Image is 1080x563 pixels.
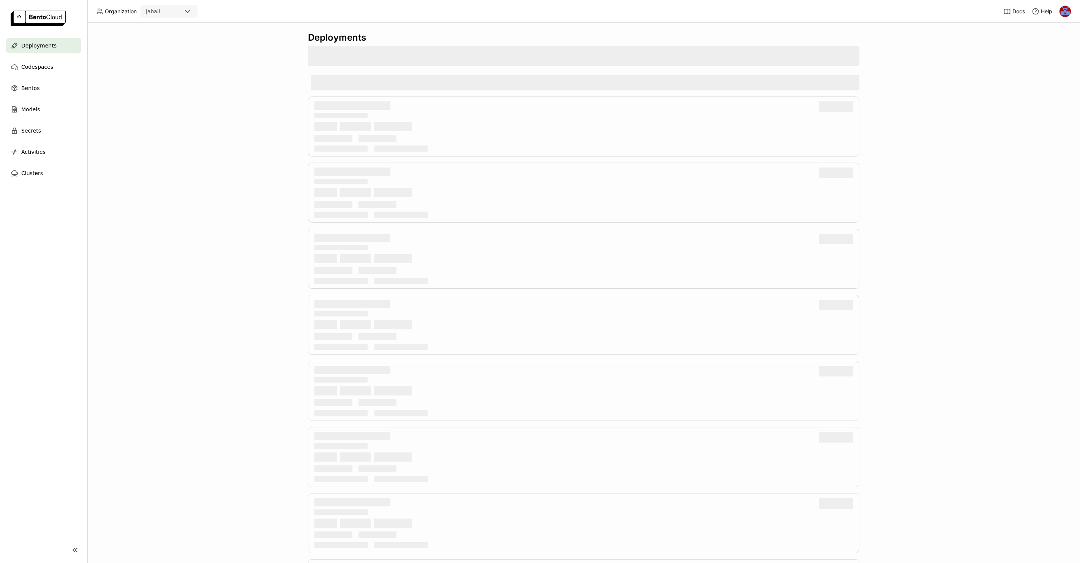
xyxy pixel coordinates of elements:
[1041,8,1052,15] span: Help
[21,62,53,71] span: Codespaces
[21,105,40,114] span: Models
[6,59,81,74] a: Codespaces
[6,102,81,117] a: Models
[1012,8,1025,15] span: Docs
[21,147,46,157] span: Activities
[161,8,162,16] input: Selected jabali.
[11,11,66,26] img: logo
[1059,6,1071,17] img: Jhonatan Oliveira
[308,32,859,43] div: Deployments
[146,8,160,15] div: jabali
[6,38,81,53] a: Deployments
[21,41,57,50] span: Deployments
[6,166,81,181] a: Clusters
[6,123,81,138] a: Secrets
[6,144,81,160] a: Activities
[1003,8,1025,15] a: Docs
[1032,8,1052,15] div: Help
[21,169,43,178] span: Clusters
[105,8,137,15] span: Organization
[6,81,81,96] a: Bentos
[21,84,39,93] span: Bentos
[21,126,41,135] span: Secrets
